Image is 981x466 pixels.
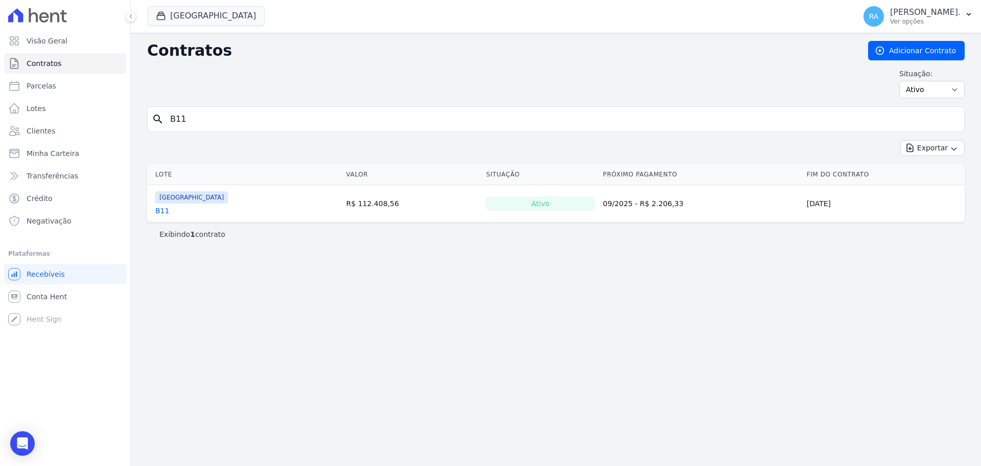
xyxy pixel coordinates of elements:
[4,76,126,96] a: Parcelas
[900,140,965,156] button: Exportar
[164,109,960,129] input: Buscar por nome do lote
[4,98,126,119] a: Lotes
[152,113,164,125] i: search
[342,185,482,223] td: R$ 112.408,56
[803,164,965,185] th: Fim do Contrato
[4,264,126,284] a: Recebíveis
[27,171,78,181] span: Transferências
[482,164,599,185] th: Situação
[27,148,79,159] span: Minha Carteira
[27,216,72,226] span: Negativação
[147,6,265,26] button: [GEOGRAPHIC_DATA]
[155,206,169,216] a: B11
[4,53,126,74] a: Contratos
[890,7,961,17] p: [PERSON_NAME].
[4,211,126,231] a: Negativação
[27,193,53,204] span: Crédito
[10,431,35,456] div: Open Intercom Messenger
[4,188,126,209] a: Crédito
[869,13,879,20] span: RA
[803,185,965,223] td: [DATE]
[27,269,65,279] span: Recebíveis
[603,199,684,208] a: 09/2025 - R$ 2.206,33
[147,41,852,60] h2: Contratos
[190,230,195,238] b: 1
[27,36,67,46] span: Visão Geral
[159,229,225,239] p: Exibindo contrato
[147,164,342,185] th: Lote
[27,58,61,69] span: Contratos
[27,103,46,114] span: Lotes
[27,292,67,302] span: Conta Hent
[27,126,55,136] span: Clientes
[27,81,56,91] span: Parcelas
[155,191,228,204] span: [GEOGRAPHIC_DATA]
[342,164,482,185] th: Valor
[4,143,126,164] a: Minha Carteira
[4,166,126,186] a: Transferências
[868,41,965,60] a: Adicionar Contrato
[8,248,122,260] div: Plataformas
[855,2,981,31] button: RA [PERSON_NAME]. Ver opções
[599,164,803,185] th: Próximo Pagamento
[4,286,126,307] a: Conta Hent
[899,69,965,79] label: Situação:
[486,196,595,211] div: Ativo
[4,31,126,51] a: Visão Geral
[4,121,126,141] a: Clientes
[890,17,961,26] p: Ver opções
